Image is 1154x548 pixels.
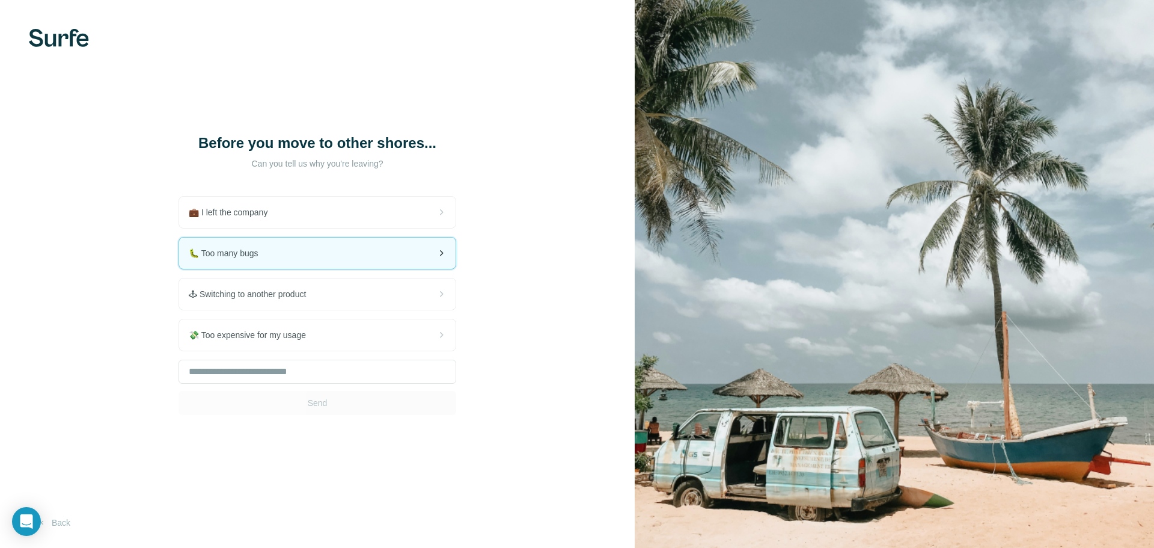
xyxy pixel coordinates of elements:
[29,512,79,534] button: Back
[29,29,89,47] img: Surfe's logo
[189,247,268,259] span: 🐛 Too many bugs
[12,507,41,536] div: Open Intercom Messenger
[189,206,277,218] span: 💼 I left the company
[197,134,438,153] h1: Before you move to other shores...
[189,288,316,300] span: 🕹 Switching to another product
[197,158,438,170] p: Can you tell us why you're leaving?
[189,329,316,341] span: 💸 Too expensive for my usage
